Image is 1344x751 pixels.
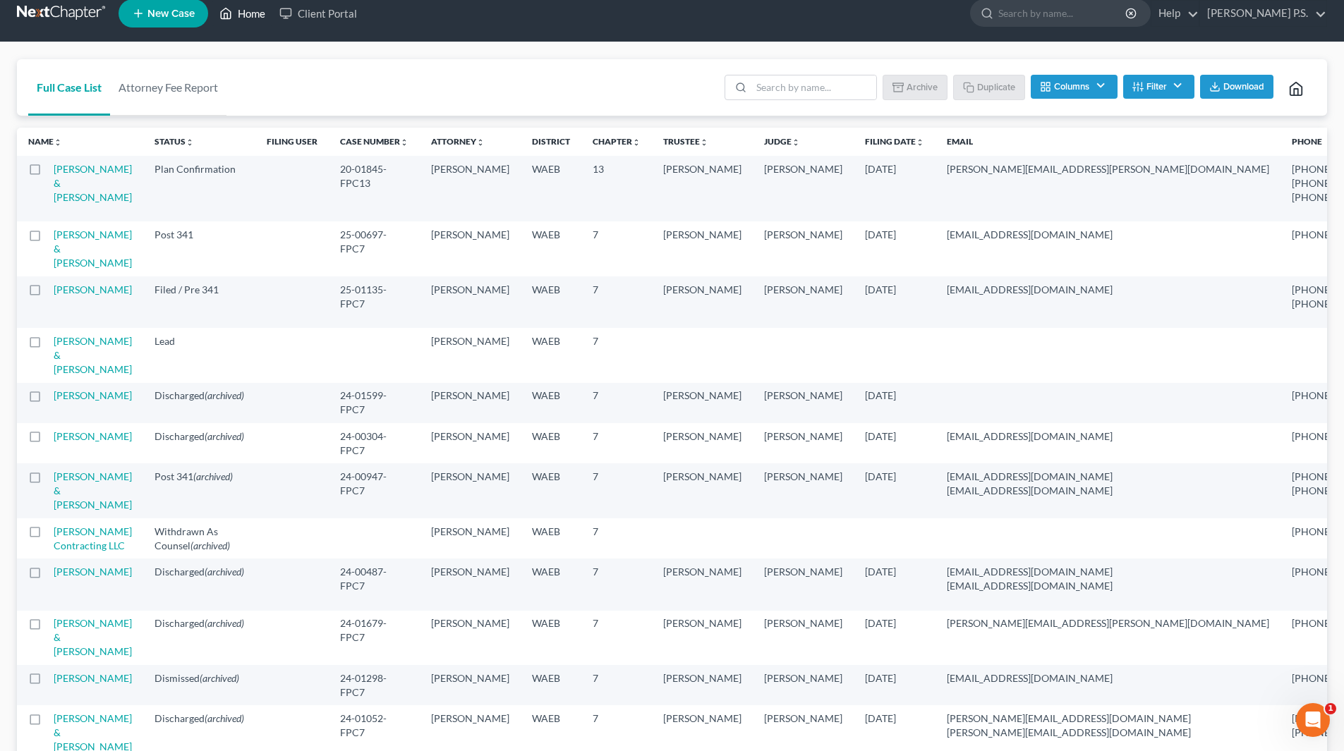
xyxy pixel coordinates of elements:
[143,665,255,705] td: Dismissed
[143,276,255,328] td: Filed / Pre 341
[329,423,420,463] td: 24-00304-FPC7
[521,221,581,276] td: WAEB
[329,558,420,610] td: 24-00487-FPC7
[753,665,854,705] td: [PERSON_NAME]
[420,423,521,463] td: [PERSON_NAME]
[329,276,420,328] td: 25-01135-FPC7
[143,463,255,518] td: Post 341
[54,470,132,511] a: [PERSON_NAME] & [PERSON_NAME]
[753,611,854,665] td: [PERSON_NAME]
[652,423,753,463] td: [PERSON_NAME]
[143,221,255,276] td: Post 341
[143,611,255,665] td: Discharged
[947,616,1269,630] pre: [PERSON_NAME][EMAIL_ADDRESS][PERSON_NAME][DOMAIN_NAME]
[205,712,244,724] span: (archived)
[143,328,255,382] td: Lead
[143,423,255,463] td: Discharged
[854,276,936,328] td: [DATE]
[329,463,420,518] td: 24-00947-FPC7
[792,138,800,147] i: unfold_more
[593,136,641,147] a: Chapterunfold_more
[143,518,255,558] td: Withdrawn As Counsel
[420,558,521,610] td: [PERSON_NAME]
[581,328,652,382] td: 7
[1200,75,1273,99] button: Download
[521,328,581,382] td: WAEB
[753,221,854,276] td: [PERSON_NAME]
[420,221,521,276] td: [PERSON_NAME]
[854,463,936,518] td: [DATE]
[947,162,1269,176] pre: [PERSON_NAME][EMAIL_ADDRESS][PERSON_NAME][DOMAIN_NAME]
[652,276,753,328] td: [PERSON_NAME]
[54,138,62,147] i: unfold_more
[854,611,936,665] td: [DATE]
[854,665,936,705] td: [DATE]
[663,136,708,147] a: Trusteeunfold_more
[54,617,132,657] a: [PERSON_NAME] & [PERSON_NAME]
[947,565,1269,593] pre: [EMAIL_ADDRESS][DOMAIN_NAME] [EMAIL_ADDRESS][DOMAIN_NAME]
[110,59,226,116] a: Attorney Fee Report
[521,558,581,610] td: WAEB
[581,423,652,463] td: 7
[212,1,272,26] a: Home
[753,383,854,423] td: [PERSON_NAME]
[521,128,581,156] th: District
[54,525,132,551] a: [PERSON_NAME] Contracting LLC
[28,59,110,116] a: Full Case List
[521,665,581,705] td: WAEB
[753,558,854,610] td: [PERSON_NAME]
[1200,1,1326,26] a: [PERSON_NAME] P.S.
[581,558,652,610] td: 7
[521,383,581,423] td: WAEB
[652,383,753,423] td: [PERSON_NAME]
[581,383,652,423] td: 7
[753,423,854,463] td: [PERSON_NAME]
[54,389,132,401] a: [PERSON_NAME]
[581,611,652,665] td: 7
[521,156,581,221] td: WAEB
[143,156,255,221] td: Plan Confirmation
[420,518,521,558] td: [PERSON_NAME]
[916,138,924,147] i: unfold_more
[521,276,581,328] td: WAEB
[420,611,521,665] td: [PERSON_NAME]
[581,665,652,705] td: 7
[947,712,1269,740] pre: [PERSON_NAME][EMAIL_ADDRESS][DOMAIN_NAME] [PERSON_NAME][EMAIL_ADDRESS][DOMAIN_NAME]
[155,136,194,147] a: Statusunfold_more
[753,156,854,221] td: [PERSON_NAME]
[420,463,521,518] td: [PERSON_NAME]
[753,463,854,518] td: [PERSON_NAME]
[751,75,876,99] input: Search by name...
[521,518,581,558] td: WAEB
[652,611,753,665] td: [PERSON_NAME]
[854,423,936,463] td: [DATE]
[854,558,936,610] td: [DATE]
[54,672,132,684] a: [PERSON_NAME]
[1296,703,1330,737] iframe: Intercom live chat
[420,276,521,328] td: [PERSON_NAME]
[947,470,1269,498] pre: [EMAIL_ADDRESS][DOMAIN_NAME] [EMAIL_ADDRESS][DOMAIN_NAME]
[186,138,194,147] i: unfold_more
[329,611,420,665] td: 24-01679-FPC7
[764,136,800,147] a: Judgeunfold_more
[1223,81,1264,92] span: Download
[54,430,132,442] a: [PERSON_NAME]
[28,136,62,147] a: Nameunfold_more
[652,665,753,705] td: [PERSON_NAME]
[255,128,329,156] th: Filing User
[420,383,521,423] td: [PERSON_NAME]
[205,389,244,401] span: (archived)
[632,138,641,147] i: unfold_more
[521,611,581,665] td: WAEB
[1151,1,1199,26] a: Help
[420,665,521,705] td: [PERSON_NAME]
[190,539,230,551] span: (archived)
[1031,75,1117,99] button: Columns
[143,383,255,423] td: Discharged
[400,138,408,147] i: unfold_more
[205,430,244,442] span: (archived)
[753,276,854,328] td: [PERSON_NAME]
[143,558,255,610] td: Discharged
[947,283,1269,297] pre: [EMAIL_ADDRESS][DOMAIN_NAME]
[652,221,753,276] td: [PERSON_NAME]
